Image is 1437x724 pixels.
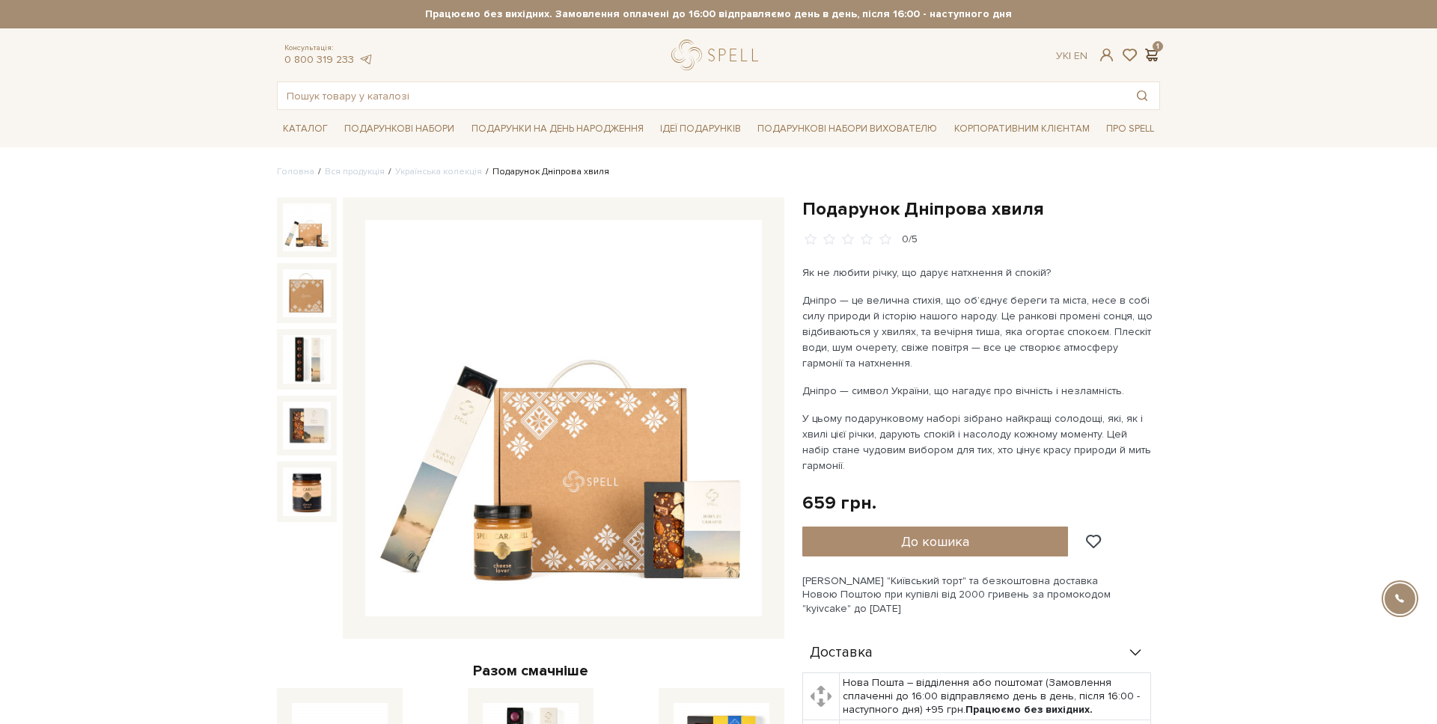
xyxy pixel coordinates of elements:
[1056,49,1087,63] div: Ук
[283,203,331,251] img: Подарунок Дніпрова хвиля
[810,646,873,660] span: Доставка
[965,703,1093,716] b: Працюємо без вихідних.
[839,672,1151,720] td: Нова Пошта – відділення або поштомат (Замовлення сплаченні до 16:00 відправляємо день в день, піс...
[802,574,1160,616] div: [PERSON_NAME] "Київський торт" та безкоштовна доставка Новою Поштою при купівлі від 2000 гривень ...
[283,335,331,383] img: Подарунок Дніпрова хвиля
[802,527,1068,556] button: До кошика
[902,233,918,247] div: 0/5
[338,117,460,141] a: Подарункові набори
[948,116,1096,141] a: Корпоративним клієнтам
[802,491,876,515] div: 659 грн.
[283,269,331,317] img: Подарунок Дніпрова хвиля
[802,265,1153,280] p: Як не любити річку, що дарує натхнення й спокій?
[802,383,1153,399] p: Дніпро — символ України, що нагадує про вічність і незламність.
[365,220,762,616] img: Подарунок Дніпрова хвиля
[284,53,354,66] a: 0 800 319 233
[1100,117,1160,141] a: Про Spell
[325,166,385,177] a: Вся продукція
[1125,82,1159,109] button: Пошук товару у каталозі
[802,411,1153,473] p: У цьому подарунковому наборі зібрано найкращі солодощі, які, як і хвилі цієї річки, дарують спокі...
[654,117,747,141] a: Ідеї подарунків
[751,116,943,141] a: Подарункові набори вихователю
[802,292,1153,371] p: Дніпро — це велична стихія, що об’єднує береги та міста, несе в собі силу природи й історію нашог...
[1069,49,1071,62] span: |
[277,117,334,141] a: Каталог
[1074,49,1087,62] a: En
[671,40,765,70] a: logo
[277,661,784,681] div: Разом смачніше
[466,117,650,141] a: Подарунки на День народження
[358,53,373,66] a: telegram
[278,82,1125,109] input: Пошук товару у каталозі
[482,165,609,179] li: Подарунок Дніпрова хвиля
[802,197,1160,221] h1: Подарунок Дніпрова хвиля
[277,166,314,177] a: Головна
[283,402,331,450] img: Подарунок Дніпрова хвиля
[395,166,482,177] a: Українська колекція
[277,7,1160,21] strong: Працюємо без вихідних. Замовлення оплачені до 16:00 відправляємо день в день, після 16:00 - насту...
[283,467,331,515] img: Подарунок Дніпрова хвиля
[284,43,373,53] span: Консультація:
[901,533,969,550] span: До кошика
